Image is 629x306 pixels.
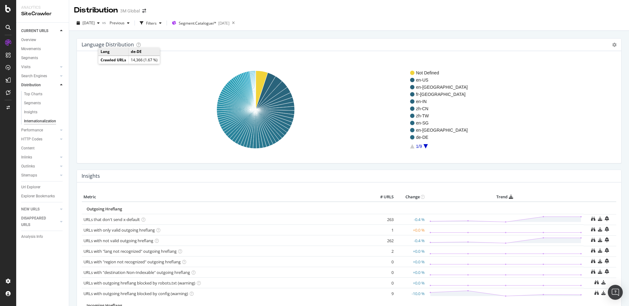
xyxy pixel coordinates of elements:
[24,118,56,125] div: Internationalization
[21,145,35,152] div: Content
[370,225,395,235] td: 1
[416,99,427,104] text: en-IN
[21,10,64,17] div: SiteCrawler
[21,163,35,170] div: Outlinks
[21,184,64,191] a: Url Explorer
[218,21,229,26] div: [DATE]
[24,100,64,106] a: Segments
[82,172,100,180] h4: Insights
[21,64,31,70] div: Visits
[416,128,468,133] text: en-[GEOGRAPHIC_DATA]
[21,233,43,240] div: Analysis Info
[146,21,157,26] div: Filters
[74,5,118,16] div: Distribution
[21,172,37,179] div: Sitemaps
[21,215,58,228] a: DISAPPEARED URLS
[370,267,395,278] td: 0
[83,280,195,286] a: URLs with outgoing hreflang blocked by robots.txt (warning)
[605,248,609,253] div: bell-plus
[21,193,55,200] div: Explorer Bookmarks
[416,92,466,97] text: fr-[GEOGRAPHIC_DATA]
[83,248,177,254] a: URLs with "lang not recognized" outgoing hreflang
[395,257,426,267] td: +0.0 %
[83,270,190,275] a: URLs with "destination Non-Indexable" outgoing hreflang
[87,206,122,212] span: Outgoing Hreflang
[21,28,48,34] div: CURRENT URLS
[605,237,609,242] div: bell-plus
[21,55,38,61] div: Segments
[21,127,58,134] a: Performance
[24,91,42,97] div: Top Charts
[395,246,426,257] td: +0.0 %
[416,78,428,82] text: en-US
[83,217,140,222] a: URLs that don't send x-default
[83,238,153,243] a: URLs with not valid outgoing hreflang
[395,278,426,288] td: +0.0 %
[142,9,146,13] div: arrow-right-arrow-left
[107,20,125,26] span: Previous
[605,258,609,263] div: bell-plus
[98,48,129,56] td: Lang
[21,145,64,152] a: Content
[21,163,58,170] a: Outlinks
[82,61,612,158] svg: A chart.
[370,278,395,288] td: 0
[416,106,428,111] text: zh-CN
[98,56,129,64] td: Crawled URLs
[24,109,37,115] div: Insights
[24,109,64,115] a: Insights
[21,73,58,79] a: Search Engines
[129,48,160,56] td: de-DE
[21,206,40,213] div: NEW URLS
[21,172,58,179] a: Sitemaps
[21,233,64,240] a: Analysis Info
[24,100,41,106] div: Segments
[74,18,102,28] button: [DATE]
[605,269,609,274] div: bell-plus
[605,227,609,232] div: bell-plus
[137,18,164,28] button: Filters
[21,37,36,43] div: Overview
[370,192,395,202] th: # URLS
[83,20,95,26] span: 2025 Sep. 21st
[416,70,439,75] text: Not Defined
[21,46,64,52] a: Movements
[21,136,42,143] div: HTTP Codes
[82,40,134,49] h4: Language Distribution
[21,37,64,43] a: Overview
[395,225,426,235] td: +0.0 %
[21,82,58,88] a: Distribution
[21,184,40,191] div: Url Explorer
[612,43,617,47] i: Options
[370,235,395,246] td: 262
[129,56,160,64] td: 14,366 (1.67 %)
[21,28,58,34] a: CURRENT URLS
[370,288,395,299] td: 9
[21,206,58,213] a: NEW URLS
[416,135,428,140] text: de-DE
[370,246,395,257] td: 2
[107,18,132,28] button: Previous
[370,214,395,225] td: 263
[82,192,370,202] th: Metric
[21,73,47,79] div: Search Engines
[83,259,181,265] a: URLs with "region not recognized" outgoing hreflang
[21,215,53,228] div: DISAPPEARED URLS
[21,154,58,161] a: Inlinks
[416,113,429,118] text: zh-TW
[169,18,229,28] button: Segment:Catalogue/*[DATE]
[416,144,422,149] text: 1/9
[395,288,426,299] td: -10.0 %
[21,55,64,61] a: Segments
[426,192,584,202] th: Trend
[416,120,428,125] text: en-SG
[21,154,32,161] div: Inlinks
[605,216,609,221] div: bell-plus
[395,192,426,202] th: Change
[102,20,107,25] span: vs
[395,267,426,278] td: +0.0 %
[608,285,623,300] div: Open Intercom Messenger
[120,8,140,14] div: 3M Global
[179,21,216,26] span: Segment: Catalogue/*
